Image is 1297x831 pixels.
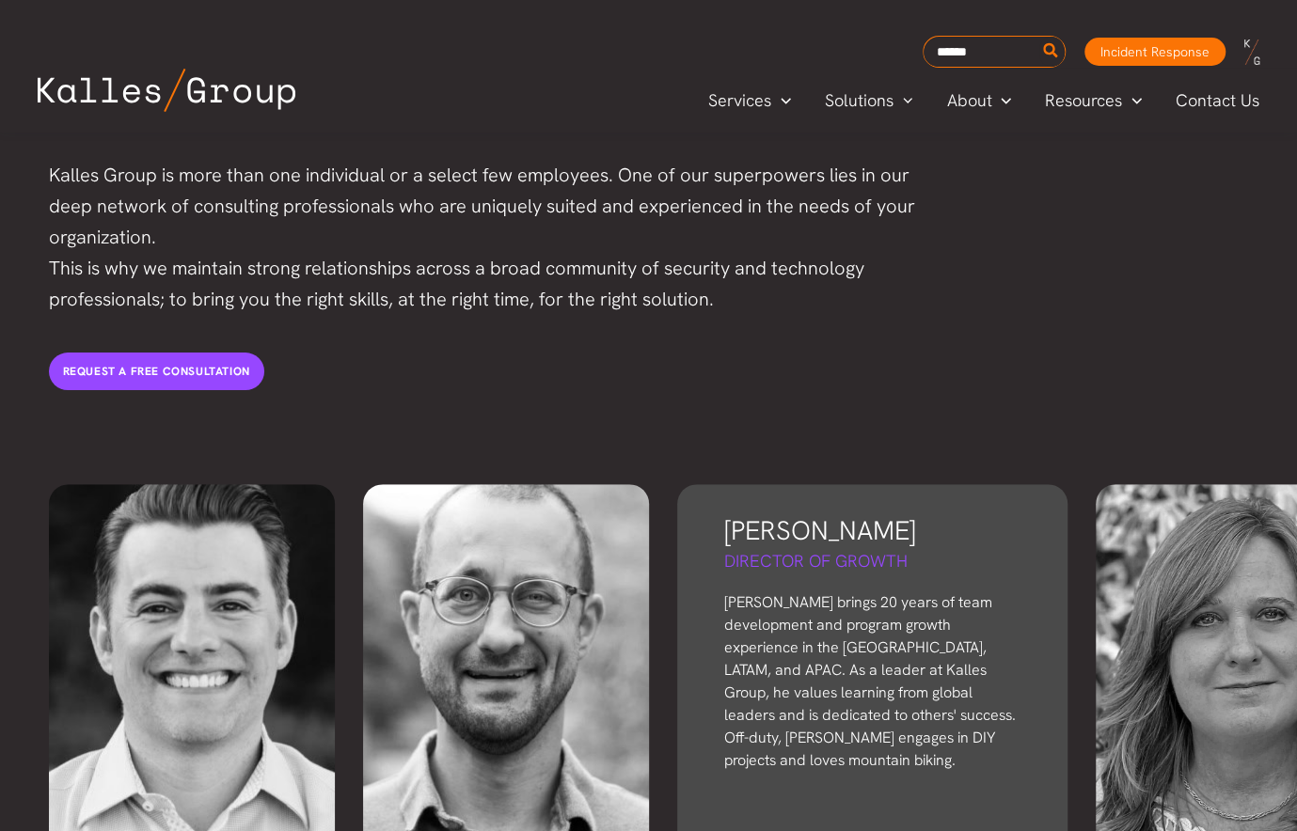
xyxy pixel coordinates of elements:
span: Contact Us [1176,86,1259,115]
span: Resources [1045,86,1122,115]
h3: [PERSON_NAME] [724,512,1020,549]
img: Kalles Group [38,69,295,112]
span: Request a free consultation [63,364,250,379]
a: Incident Response [1084,38,1226,66]
h5: Director of Growth [724,549,1020,572]
a: ResourcesMenu Toggle [1028,86,1159,115]
span: Menu Toggle [1122,86,1142,115]
a: SolutionsMenu Toggle [808,86,930,115]
button: Search [1039,37,1063,67]
a: Request a free consultation [49,353,264,390]
span: Solutions [825,86,894,115]
span: Menu Toggle [771,86,791,115]
span: Menu Toggle [991,86,1011,115]
p: [PERSON_NAME] brings 20 years of team development and program growth experience in the [GEOGRAPHI... [724,591,1020,772]
a: ServicesMenu Toggle [691,86,808,115]
a: Contact Us [1159,86,1278,115]
a: AboutMenu Toggle [929,86,1028,115]
span: Services [708,86,771,115]
span: Menu Toggle [894,86,913,115]
nav: Primary Site Navigation [691,85,1278,116]
span: About [946,86,991,115]
p: Kalles Group is more than one individual or a select few employees. One of our superpowers lies i... [49,160,933,315]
